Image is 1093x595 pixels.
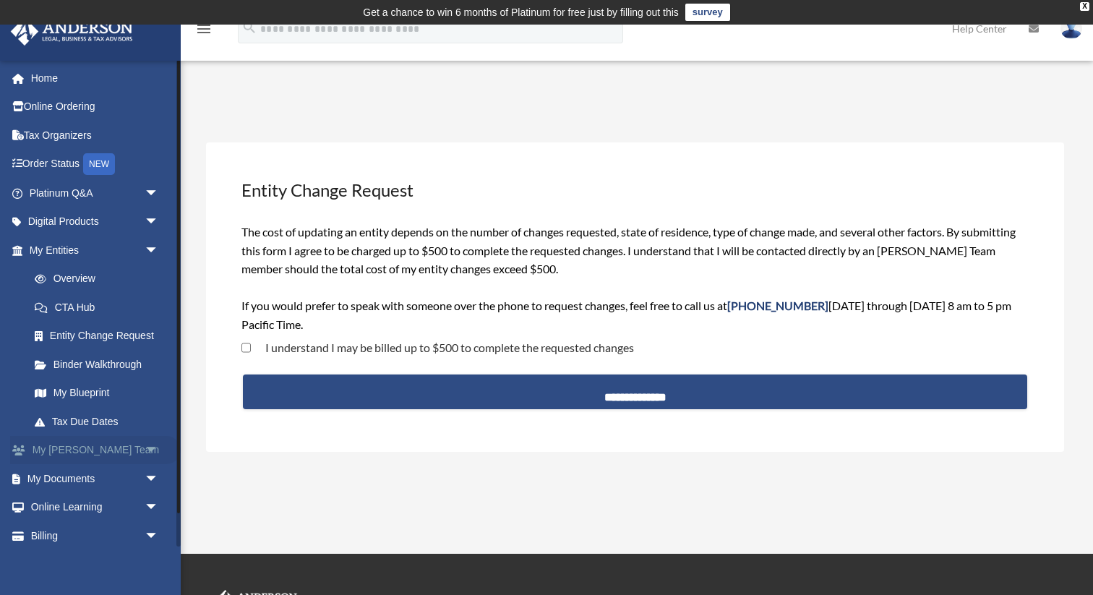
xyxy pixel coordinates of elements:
[195,20,213,38] i: menu
[241,20,257,35] i: search
[145,464,173,494] span: arrow_drop_down
[20,379,181,408] a: My Blueprint
[251,342,633,354] label: I understand I may be billed up to $500 to complete the requested changes
[145,436,173,466] span: arrow_drop_down
[10,464,181,493] a: My Documentsarrow_drop_down
[10,236,181,265] a: My Entitiesarrow_drop_down
[10,493,181,522] a: Online Learningarrow_drop_down
[1080,2,1089,11] div: close
[10,121,181,150] a: Tax Organizers
[7,17,137,46] img: Anderson Advisors Platinum Portal
[145,521,173,551] span: arrow_drop_down
[10,179,181,207] a: Platinum Q&Aarrow_drop_down
[10,521,181,550] a: Billingarrow_drop_down
[685,4,730,21] a: survey
[145,236,173,265] span: arrow_drop_down
[195,25,213,38] a: menu
[83,153,115,175] div: NEW
[10,64,181,93] a: Home
[145,179,173,208] span: arrow_drop_down
[10,436,181,465] a: My [PERSON_NAME] Teamarrow_drop_down
[241,225,1016,331] span: The cost of updating an entity depends on the number of changes requested, state of residence, ty...
[10,150,181,179] a: Order StatusNEW
[20,407,181,436] a: Tax Due Dates
[20,350,181,379] a: Binder Walkthrough
[20,322,173,351] a: Entity Change Request
[1060,18,1082,39] img: User Pic
[727,299,828,312] span: [PHONE_NUMBER]
[240,176,1029,204] h3: Entity Change Request
[20,265,181,294] a: Overview
[10,93,181,121] a: Online Ordering
[145,207,173,237] span: arrow_drop_down
[20,293,181,322] a: CTA Hub
[10,207,181,236] a: Digital Productsarrow_drop_down
[363,4,679,21] div: Get a chance to win 6 months of Platinum for free just by filling out this
[145,493,173,523] span: arrow_drop_down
